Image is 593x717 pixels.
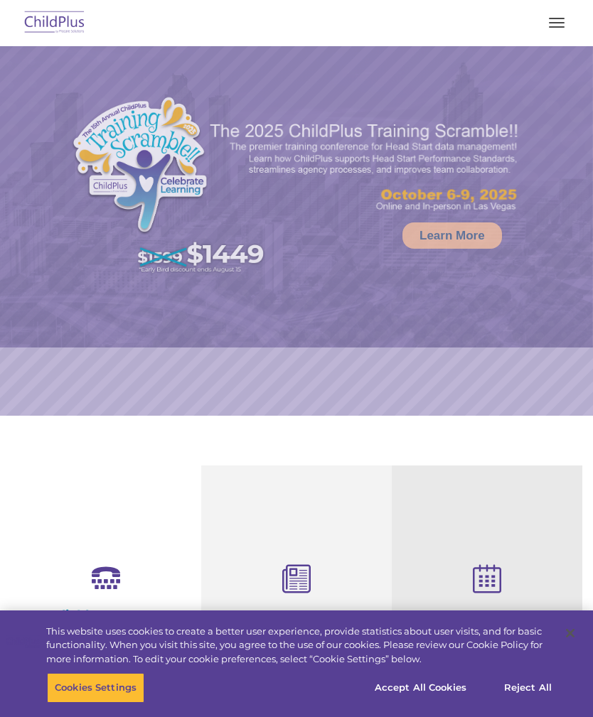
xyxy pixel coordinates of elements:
button: Accept All Cookies [367,673,474,703]
button: Cookies Settings [47,673,144,703]
button: Close [555,618,586,649]
button: Reject All [484,673,572,703]
div: This website uses cookies to create a better user experience, provide statistics about user visit... [46,625,552,667]
h4: Reliable Customer Support [21,608,191,639]
img: ChildPlus by Procare Solutions [21,6,88,40]
a: Learn More [402,222,502,249]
